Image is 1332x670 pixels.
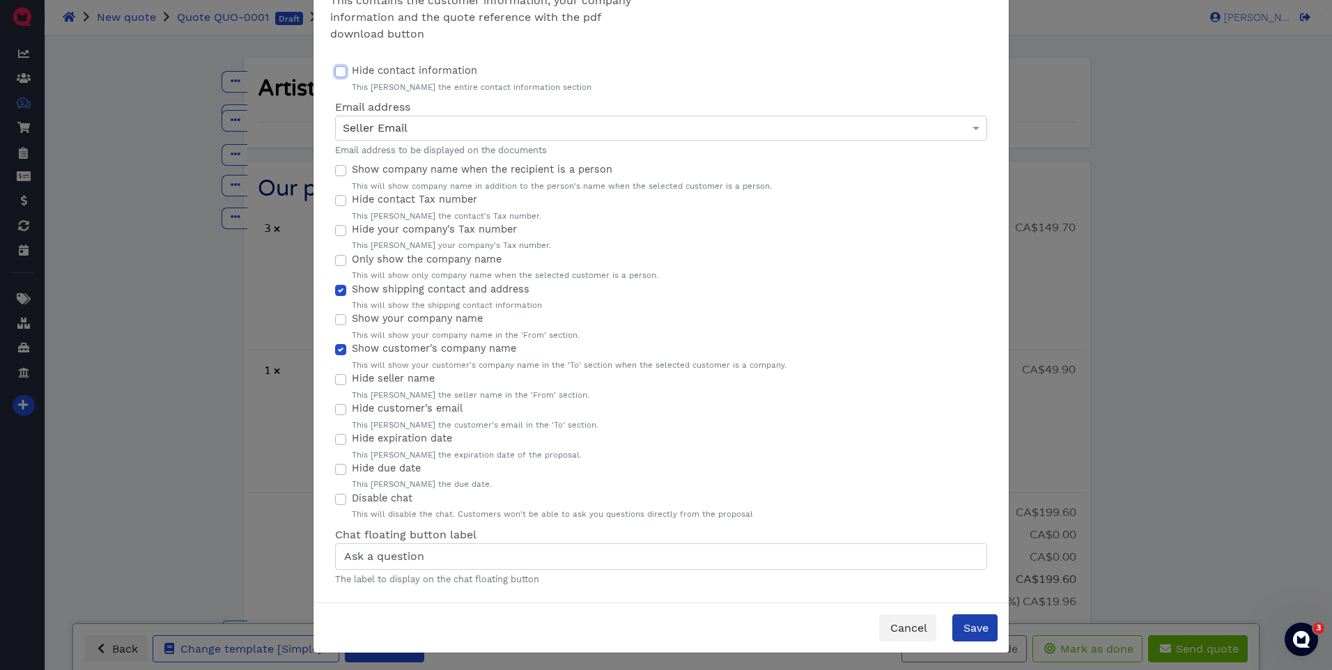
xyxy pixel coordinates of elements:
span: This will disable the chat. Customers won't be able to ask you questions directly from the proposal [352,509,753,519]
span: This [PERSON_NAME] the seller name in the 'From' section. [352,390,589,400]
span: This will show company name in addition to the person's name when the selected customer is a person. [352,181,772,191]
span: This will show only company name when the selected customer is a person. [352,270,658,280]
span: 3 [1313,623,1324,634]
span: Cancel [888,621,927,634]
span: Hide expiration date [352,433,452,444]
span: Seller Email [343,121,408,134]
span: Show customer's company name [352,343,516,354]
span: Hide customer's email [352,403,463,414]
span: Only show the company name [352,254,502,265]
iframe: Intercom live chat [1285,623,1318,656]
span: Hide contact Tax number [352,194,477,205]
span: The label to display on the chat floating button [335,574,539,584]
span: Disable chat [352,492,412,504]
span: This will show the shipping contact information [352,300,542,310]
a: Cancel [879,614,936,641]
span: Email address [335,100,410,114]
span: Save [961,621,989,634]
span: Hide contact information [352,65,477,76]
span: Show your company name [352,313,483,324]
button: Save [952,614,998,641]
span: Hide your company's Tax number [352,224,517,235]
span: Chat floating button label [335,528,477,541]
span: Show company name when the recipient is a person [352,164,612,175]
span: Hide due date [352,462,421,474]
span: Email address to be displayed on the documents [335,145,547,155]
span: This [PERSON_NAME] the expiration date of the proposal. [352,450,582,460]
span: This will show your customer's company name in the 'To' section when the selected customer is a c... [352,360,787,370]
span: Hide seller name [352,373,435,384]
span: Show shipping contact and address [352,283,529,295]
span: This [PERSON_NAME] the due date. [352,479,492,489]
span: This [PERSON_NAME] the entire contact information section [352,82,591,92]
span: This will show your company name in the 'From' section. [352,330,580,340]
span: This [PERSON_NAME] your company's Tax number. [352,240,551,250]
span: This [PERSON_NAME] the contact's Tax number. [352,211,541,221]
span: This [PERSON_NAME] the customer's email in the 'To' section. [352,420,598,430]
